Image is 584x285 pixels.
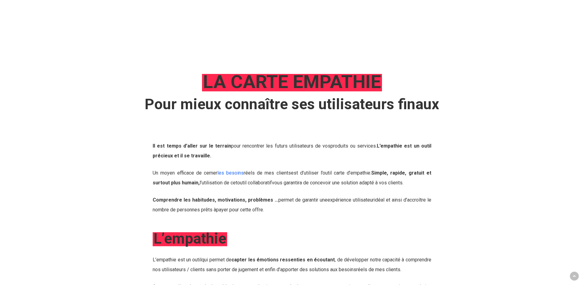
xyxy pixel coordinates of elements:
span: est d’utiliser l’outil carte d’empathie. [291,170,372,176]
span: qui permet de , de développer notre capacité à comprendre nos utilisateurs / clients sans porter ... [153,257,431,272]
span: réels de mes clients [356,267,400,272]
strong: capter les émotions ressenties en écoutant [231,257,335,263]
span: . [376,143,380,149]
strong: L’ [377,143,380,149]
a: les besoins [217,170,244,176]
em: LA CARTE EMPATHIE [202,71,382,93]
strong: Il est temps d’aller sur le terrain [153,143,231,149]
span: payer pour cette offre. [216,207,264,213]
span: produits ou services [330,143,376,149]
span: empathie est un outil [156,257,201,263]
strong: Comprendre les habitudes, motivations, problèmes … [153,197,278,203]
span: réels de mes clients [244,170,291,176]
span: outil collaboratif [237,180,272,186]
strong: Pour mieux connaître ses utilisateurs finaux [145,95,439,113]
span: Un moyen efficace de cerner [153,170,244,176]
span: pour rencontrer les futurs utilisateurs de vos [153,143,330,149]
span: permet de garantir une [153,197,327,203]
span: . [400,267,401,272]
span: L’ [153,257,156,263]
span: expérience utilisateur [327,197,374,203]
em: L’empathie [153,230,227,247]
span: vous garantira de concevoir une solution adapté à vos clients. [272,180,403,186]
